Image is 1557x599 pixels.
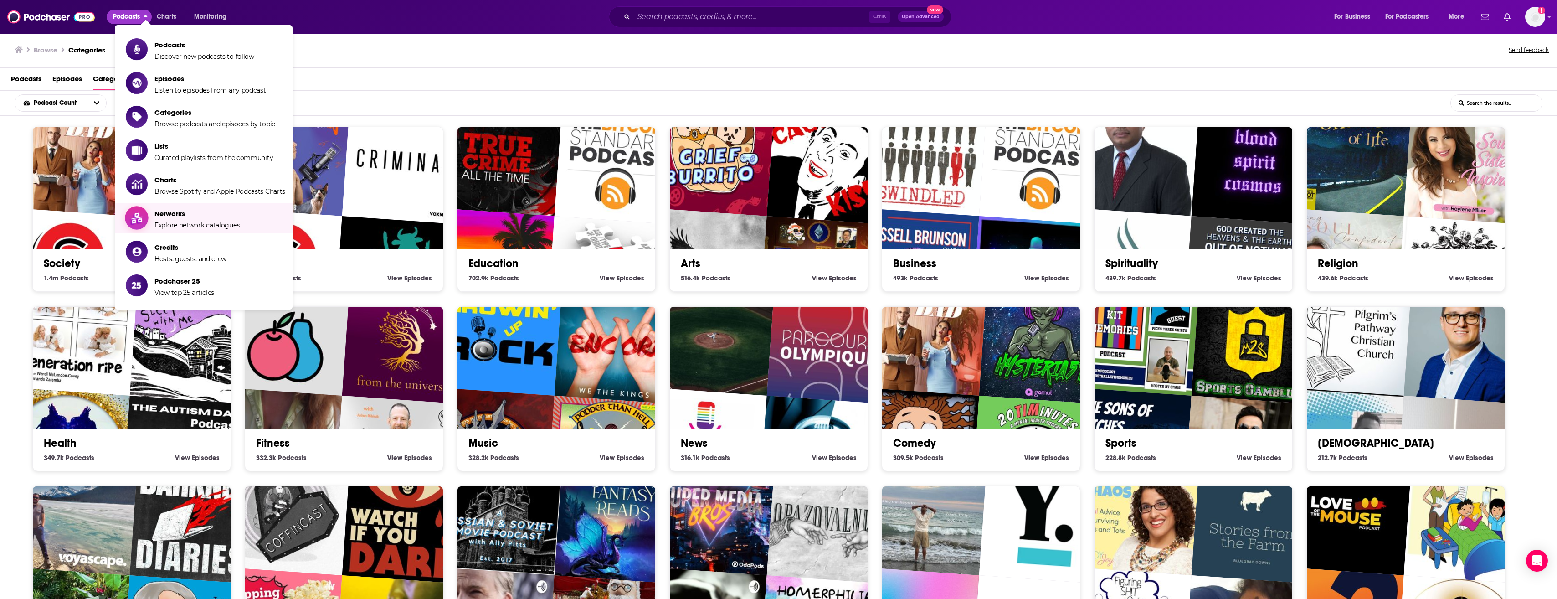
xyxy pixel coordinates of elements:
div: Gracefully Imperfect [861,449,987,575]
a: 228.8k Sports Podcasts [1105,454,1156,462]
a: Arts [681,257,700,270]
a: View Business Episodes [1024,274,1069,282]
img: Baseball Gang Podcast [648,269,775,396]
img: Coffincast [224,449,350,575]
span: Podcasts [490,454,519,462]
span: For Podcasters [1385,10,1429,23]
a: View Sports Episodes [1237,454,1281,462]
a: View Religion Episodes [1449,274,1494,282]
img: Soulsister Inspired Podcast [1404,98,1531,224]
a: 439.6k Religion Podcasts [1318,274,1368,282]
span: Lists [154,142,273,150]
span: New [927,5,943,14]
img: Blood, Spirit, Cosmos [1192,98,1318,224]
span: Explore network catalogues [154,221,240,229]
span: Curated playlists from the community [154,154,273,162]
a: Sports [1105,436,1136,450]
div: Darknet Diaries [130,457,257,584]
span: Podcasts [490,274,519,282]
a: 212.7k [DEMOGRAPHIC_DATA] Podcasts [1318,454,1367,462]
button: open menu [1379,10,1442,24]
span: Episodes [1466,454,1494,462]
span: View [1024,454,1039,462]
a: Fitness [256,436,290,450]
a: [DEMOGRAPHIC_DATA] [1318,436,1434,450]
a: Charts [151,10,182,24]
img: Grief Burrito Gaming Podcast [648,89,775,216]
div: Super Media Bros Podcast [648,449,775,575]
div: Hysteria 51 [979,277,1106,404]
span: Browse podcasts and episodes by topic [154,120,275,128]
span: 439.7k [1105,274,1125,282]
span: Discover new podcasts to follow [154,52,254,61]
span: Episodes [829,454,857,462]
a: Categories [93,72,130,90]
a: 309.5k Comedy Podcasts [893,454,944,462]
button: open menu [1442,10,1475,24]
div: Stories From The Farm [1192,457,1318,584]
a: View Music Episodes [600,454,644,462]
span: Episodes [617,274,644,282]
div: A Russian & Soviet Movie Podcast with Ally Pitts [436,449,563,575]
span: Charts [154,176,285,184]
button: Show profile menu [1525,7,1545,27]
a: View Comedy Episodes [1024,454,1069,462]
h1: Categories [68,46,105,54]
span: Podchaser 25 [154,277,214,285]
img: Menace 2 Picks Sports Gambling [1192,277,1318,404]
span: Podcasts [11,72,41,90]
a: View News Episodes [812,454,857,462]
span: View [600,454,615,462]
div: Watch If You Dare [342,457,469,584]
img: Rediscover the Gospel [1404,277,1531,404]
img: Sleep With Me [130,277,257,404]
span: Podcast Count [34,100,80,106]
a: View Arts Episodes [812,274,857,282]
a: 328.2k Music Podcasts [468,454,519,462]
img: Love of the Mouse Podcast [1285,449,1412,575]
img: Podchaser - Follow, Share and Rate Podcasts [7,8,95,26]
img: Joy in Chaos Podcast [1073,449,1200,575]
a: Comedy [893,436,936,450]
a: News [681,436,708,450]
img: The Bitcoin Standard Podcast [979,98,1106,224]
span: Ctrl K [869,11,890,23]
a: 332.3k Fitness Podcasts [256,454,307,462]
span: Charts [157,10,176,23]
span: Episodes [154,74,266,83]
div: Pilgrim's Pathway Ministries [1285,269,1412,396]
svg: Add a profile image [1538,7,1545,14]
h3: Browse [34,46,57,54]
a: Spirituality [1105,257,1158,270]
img: GENERATION RIPE [11,269,138,396]
img: WTK: Encore [555,277,681,404]
img: True Crime All The Time [436,89,563,216]
h2: Choose List sort [15,94,121,112]
a: View Health Episodes [175,454,220,462]
a: View Education Episodes [600,274,644,282]
span: Logged in as alisontucker [1525,7,1545,27]
a: View Spirituality Episodes [1237,274,1281,282]
span: View top 25 articles [154,289,214,297]
span: Podcasts [154,41,254,49]
div: Growin' Up Rock [436,269,563,396]
img: Cage's Kiss: The Nicolas Cage Podcast [767,98,894,224]
span: Episodes [1041,454,1069,462]
img: One Third of Life [1285,89,1412,216]
span: For Business [1334,10,1370,23]
button: Open AdvancedNew [898,11,944,22]
span: Podcasts [1127,454,1156,462]
div: Identidad en Tiempo Difícil [1073,89,1200,216]
span: Networks [154,209,240,218]
div: Práctica Pedagógica Licenciatura en Pedagogía Infantil 4-514015 [1404,457,1531,584]
div: Parcours olympique [767,277,894,404]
